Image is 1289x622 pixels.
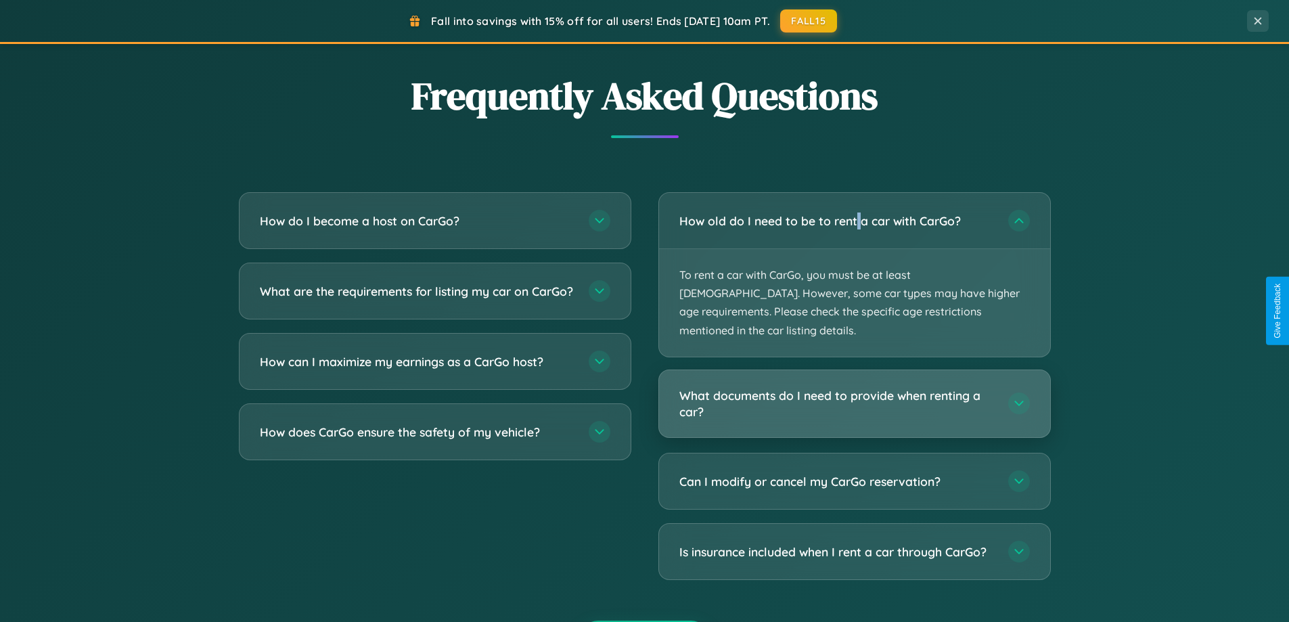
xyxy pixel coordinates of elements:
[679,387,995,420] h3: What documents do I need to provide when renting a car?
[1273,284,1282,338] div: Give Feedback
[679,213,995,229] h3: How old do I need to be to rent a car with CarGo?
[431,14,770,28] span: Fall into savings with 15% off for all users! Ends [DATE] 10am PT.
[260,353,575,370] h3: How can I maximize my earnings as a CarGo host?
[780,9,837,32] button: FALL15
[659,249,1050,357] p: To rent a car with CarGo, you must be at least [DEMOGRAPHIC_DATA]. However, some car types may ha...
[260,213,575,229] h3: How do I become a host on CarGo?
[260,424,575,441] h3: How does CarGo ensure the safety of my vehicle?
[239,70,1051,122] h2: Frequently Asked Questions
[679,543,995,560] h3: Is insurance included when I rent a car through CarGo?
[679,473,995,490] h3: Can I modify or cancel my CarGo reservation?
[260,283,575,300] h3: What are the requirements for listing my car on CarGo?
